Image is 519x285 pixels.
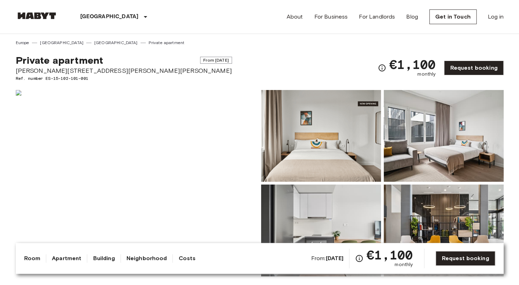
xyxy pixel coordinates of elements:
[16,90,258,276] img: Marketing picture of unit ES-15-102-101-001
[16,75,232,82] span: Ref. number ES-15-102-101-001
[16,66,232,75] span: [PERSON_NAME][STREET_ADDRESS][PERSON_NAME][PERSON_NAME]
[127,254,167,263] a: Neighborhood
[80,13,139,21] p: [GEOGRAPHIC_DATA]
[429,9,477,24] a: Get in Touch
[384,90,504,182] img: Picture of unit ES-15-102-101-001
[52,254,81,263] a: Apartment
[355,254,363,263] svg: Check cost overview for full price breakdown. Please note that discounts apply to new joiners onl...
[488,13,504,21] a: Log in
[93,254,115,263] a: Building
[94,40,138,46] a: [GEOGRAPHIC_DATA]
[366,249,413,261] span: €1,100
[16,40,29,46] a: Europe
[395,261,413,268] span: monthly
[261,185,381,276] img: Picture of unit ES-15-102-101-001
[436,251,495,266] a: Request booking
[287,13,303,21] a: About
[314,13,348,21] a: For Business
[178,254,196,263] a: Costs
[261,90,381,182] img: Picture of unit ES-15-102-101-001
[417,71,436,78] span: monthly
[326,255,343,262] b: [DATE]
[16,54,103,66] span: Private apartment
[16,12,58,19] img: Habyt
[389,58,436,71] span: €1,100
[384,185,504,276] img: Picture of unit ES-15-102-101-001
[406,13,418,21] a: Blog
[24,254,41,263] a: Room
[311,255,344,262] span: From:
[359,13,395,21] a: For Landlords
[444,61,503,75] a: Request booking
[378,64,386,72] svg: Check cost overview for full price breakdown. Please note that discounts apply to new joiners onl...
[40,40,83,46] a: [GEOGRAPHIC_DATA]
[200,57,232,64] span: From [DATE]
[149,40,185,46] a: Private apartment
